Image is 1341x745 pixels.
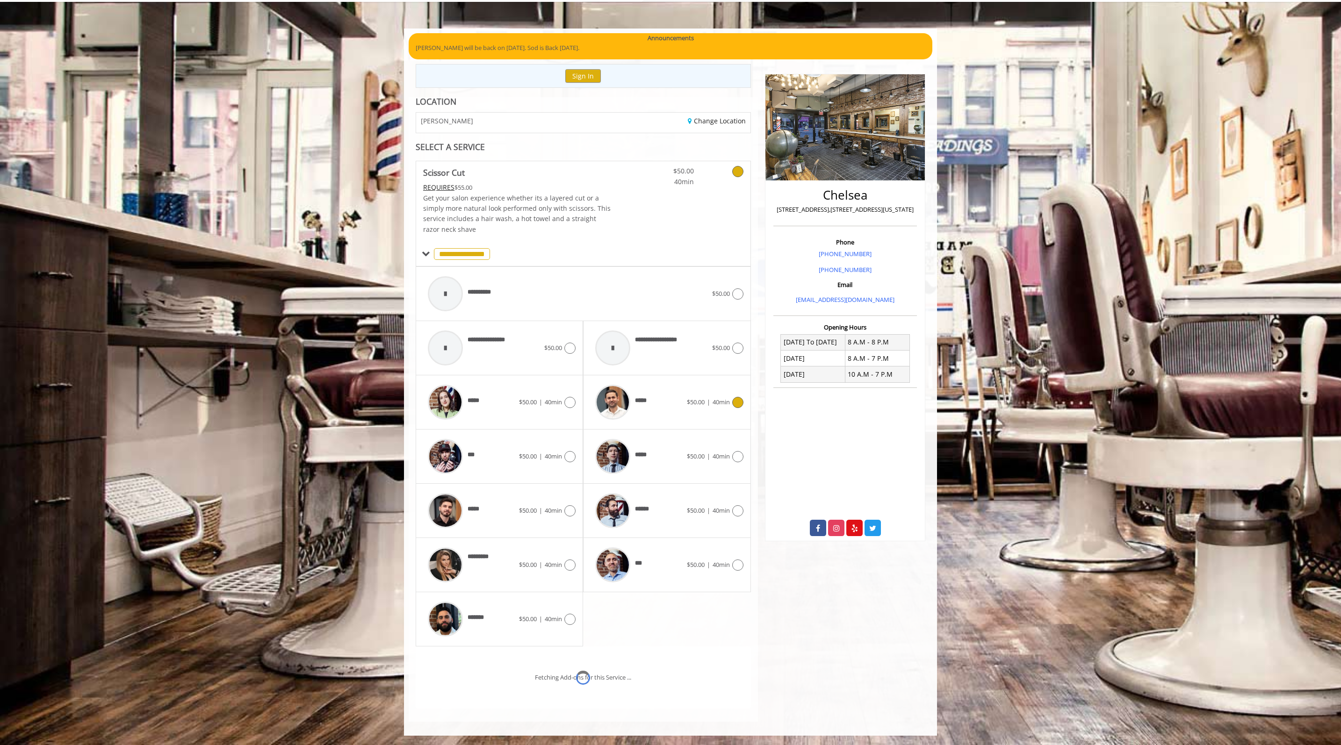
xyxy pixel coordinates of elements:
span: | [707,452,710,460]
span: $50.00 [712,344,730,352]
div: $55.00 [423,182,611,193]
td: 10 A.M - 7 P.M [845,366,909,382]
span: | [539,615,542,623]
p: [PERSON_NAME] will be back on [DATE]. Sod is Back [DATE]. [416,43,925,53]
span: | [707,560,710,569]
span: 40min [713,560,730,569]
span: | [707,398,710,406]
span: 40min [713,506,730,515]
button: Sign In [565,69,601,83]
h3: Phone [776,239,915,245]
span: $50.00 [519,615,537,623]
p: Get your salon experience whether its a layered cut or a simply more natural look performed only ... [423,193,611,235]
a: [PHONE_NUMBER] [819,250,872,258]
span: $50.00 [687,452,705,460]
h2: Chelsea [776,188,915,202]
span: $50.00 [519,506,537,515]
div: Fetching Add-ons for this Service ... [535,673,631,682]
a: [EMAIL_ADDRESS][DOMAIN_NAME] [796,295,894,304]
span: 40min [545,452,562,460]
td: 8 A.M - 8 P.M [845,334,909,350]
span: 40min [545,560,562,569]
span: 40min [713,398,730,406]
span: 40min [545,398,562,406]
span: 40min [713,452,730,460]
span: $50.00 [639,166,694,176]
h3: Email [776,281,915,288]
span: This service needs some Advance to be paid before we block your appointment [423,183,454,192]
span: $50.00 [519,452,537,460]
span: [PERSON_NAME] [421,117,473,124]
span: | [539,398,542,406]
span: 40min [545,506,562,515]
a: [PHONE_NUMBER] [819,265,872,274]
td: [DATE] [781,351,845,366]
span: 40min [545,615,562,623]
span: | [707,506,710,515]
b: LOCATION [416,96,456,107]
span: $50.00 [712,289,730,298]
b: Scissor Cut [423,166,465,179]
span: $50.00 [519,398,537,406]
span: $50.00 [687,506,705,515]
span: $50.00 [519,560,537,569]
span: | [539,452,542,460]
b: Announcements [648,33,694,43]
div: SELECT A SERVICE [416,143,751,151]
span: 40min [639,177,694,187]
span: $50.00 [544,344,562,352]
span: | [539,560,542,569]
span: | [539,506,542,515]
a: Change Location [688,116,746,125]
span: $50.00 [687,398,705,406]
td: [DATE] To [DATE] [781,334,845,350]
td: [DATE] [781,366,845,382]
p: [STREET_ADDRESS],[STREET_ADDRESS][US_STATE] [776,205,915,215]
h3: Opening Hours [773,324,917,330]
span: $50.00 [687,560,705,569]
td: 8 A.M - 7 P.M [845,351,909,366]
